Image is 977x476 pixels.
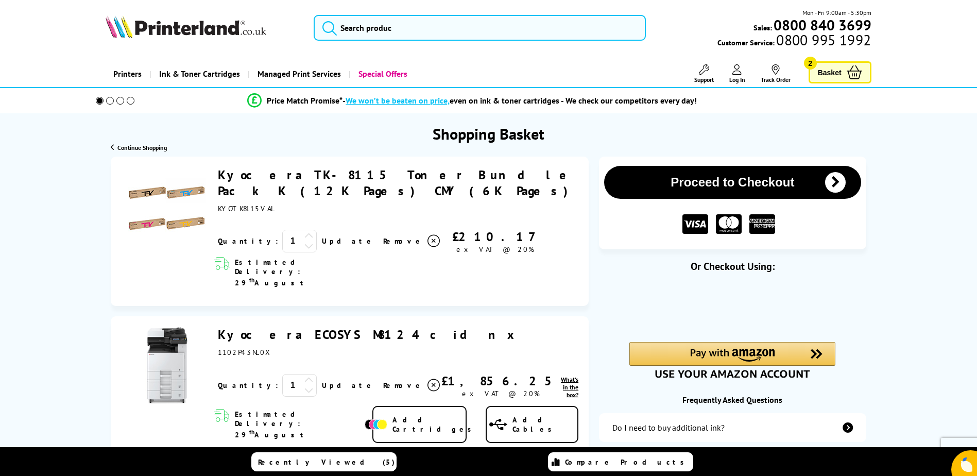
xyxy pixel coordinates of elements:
span: Quantity: [218,381,278,390]
div: Or Checkout Using: [599,260,866,273]
a: Special Offers [349,61,415,87]
a: Support [694,64,714,83]
span: Support [694,76,714,83]
iframe: PayPal [629,290,835,325]
img: VISA [682,214,708,234]
a: Delete item from your basket [383,378,441,393]
input: Search produc [314,15,646,41]
span: ex VAT @ 20% [456,245,534,254]
a: Basket 2 [809,61,871,83]
span: Customer Service: [717,35,871,47]
a: Ink & Toner Cartridges [149,61,248,87]
sup: th [249,428,254,436]
a: additional-ink [599,413,866,442]
span: We won’t be beaten on price, [346,95,450,106]
a: lnk_inthebox [560,376,578,399]
a: Log In [729,64,745,83]
span: Add Cartridges [392,415,477,434]
span: 1102P43NL0X [218,348,272,357]
img: MASTER CARD [716,214,742,234]
span: 0800 995 1992 [775,35,871,45]
span: What's in the box? [561,376,578,399]
h1: Shopping Basket [433,124,544,144]
span: Add Cables [512,415,577,434]
a: Continue Shopping [111,144,167,151]
span: Price Match Promise* [267,95,342,106]
a: Printerland Logo [106,15,301,40]
sup: th [249,276,254,284]
div: Do I need to buy additional ink? [612,422,725,433]
span: Sales: [753,23,772,32]
span: 2 [804,57,817,70]
span: Compare Products [565,457,690,467]
button: Proceed to Checkout [604,166,861,199]
img: Kyocera ECOSYS M8124cidnx [128,327,205,404]
span: Log In [729,76,745,83]
div: £1,856.25 [441,373,560,389]
li: modal_Promise [82,92,863,110]
a: Managed Print Services [248,61,349,87]
span: Estimated Delivery: 29 August [235,258,362,287]
span: Mon - Fri 9:00am - 5:30pm [802,8,871,18]
a: 0800 840 3699 [772,20,871,30]
span: Estimated Delivery: 29 August [235,410,362,439]
div: £210.17 [441,229,550,245]
img: Add Cartridges [365,419,387,430]
span: Remove [383,381,424,390]
div: Amazon Pay - Use your Amazon account [629,342,835,378]
span: Continue Shopping [117,144,167,151]
img: Kyocera TK-8115 Toner Bundle Pack K (12K Pages) CMY (6K Pages) [128,171,205,248]
span: Ink & Toner Cartridges [159,61,240,87]
a: Printers [106,61,149,87]
a: Update [322,236,375,246]
span: Recently Viewed (5) [258,457,395,467]
img: Printerland Logo [106,15,266,38]
div: - even on ink & toner cartridges - We check our competitors every day! [342,95,697,106]
a: Compare Products [548,452,693,471]
div: Frequently Asked Questions [599,395,866,405]
span: Basket [818,65,842,79]
img: American Express [749,214,775,234]
a: Kyocera ECOSYS M8124cidnx [218,327,521,343]
span: Quantity: [218,236,278,246]
a: Track Order [761,64,791,83]
a: Recently Viewed (5) [251,452,397,471]
a: Kyocera TK-8115 Toner Bundle Pack K (12K Pages) CMY (6K Pages) [218,167,577,199]
a: Update [322,381,375,390]
span: ex VAT @ 20% [462,389,540,398]
span: KYOTK8115VAL [218,204,276,213]
span: Remove [383,236,424,246]
b: 0800 840 3699 [774,15,871,35]
a: Delete item from your basket [383,233,441,249]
